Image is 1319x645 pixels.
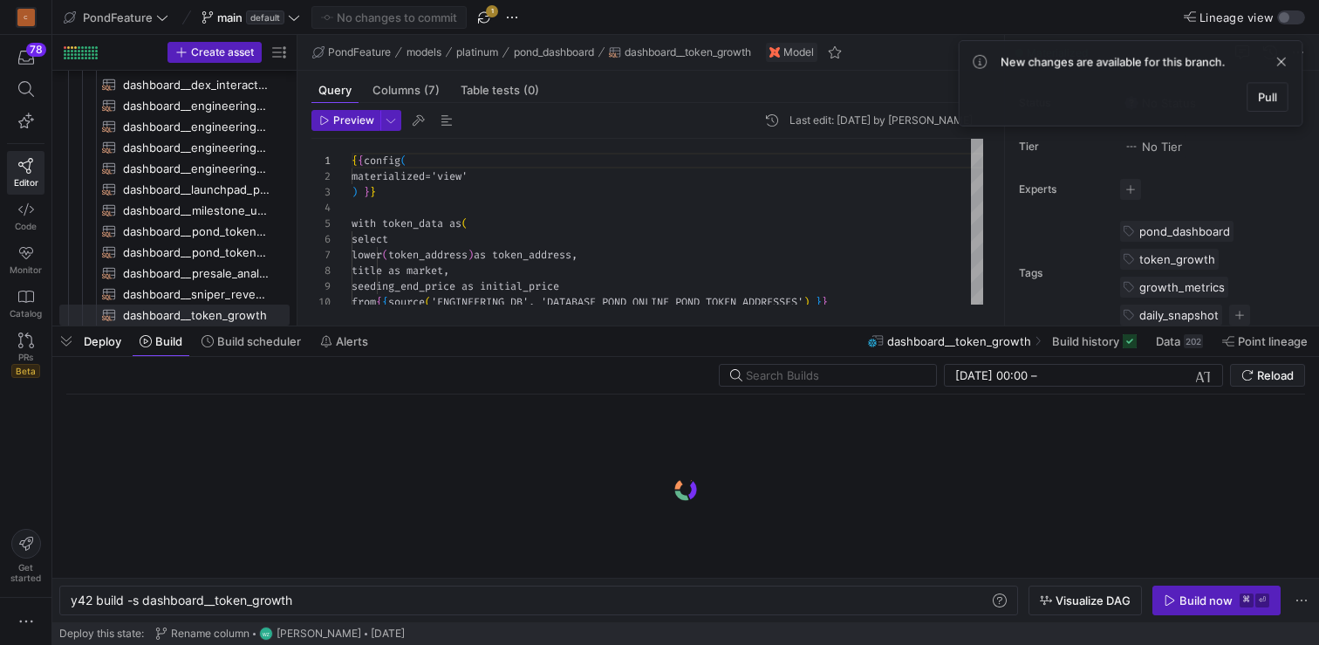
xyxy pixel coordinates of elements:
img: undefined [769,47,780,58]
span: New changes are available for this branch. [999,57,1227,71]
a: dashboard__pond_token_launch_deposits​​​​​​​​​​ [59,242,290,263]
div: 1 [311,153,331,168]
button: Create asset [167,42,262,63]
span: Columns [372,85,440,96]
kbd: ⌘ [1240,594,1254,607]
button: Rename columnWZ[PERSON_NAME][DATE] [151,622,409,645]
div: Press SPACE to select this row. [59,263,290,284]
span: dashboard__pond_token_launch_deposits​​​​​​​​​​ [123,243,270,263]
div: C [17,9,35,26]
div: 8 [311,263,331,278]
span: ( [382,248,388,262]
div: 2 [311,168,331,184]
div: Press SPACE to select this row. [59,137,290,158]
a: PRsBeta [7,326,44,385]
div: Press SPACE to select this row. [59,116,290,137]
span: } [370,185,376,199]
span: Create asset [191,46,254,58]
span: dashboard__sniper_revenue​​​​​​​​​​ [123,285,270,305]
div: Press SPACE to select this row. [59,74,290,95]
span: Build [155,334,182,348]
span: Rename column [171,628,249,640]
div: Press SPACE to select this row. [59,221,290,242]
button: platinum [452,42,502,63]
span: Deploy this state: [59,628,144,640]
div: Press SPACE to select this row. [59,158,290,179]
a: dashboard__sniper_revenue​​​​​​​​​​ [59,284,290,305]
span: select [352,232,388,246]
img: No tier [1124,140,1138,154]
span: default [246,10,284,24]
a: dashboard__pond_token_addresses​​​​​​​​​​ [59,221,290,242]
span: Preview [333,114,374,127]
button: Build scheduler [194,326,309,356]
input: Start datetime [955,368,1028,382]
span: dashboard__engineering_db_pond_model_submitter_rate​​​​​​​​​​ [123,159,270,179]
span: Build scheduler [217,334,301,348]
button: Alerts [312,326,376,356]
span: – [1031,368,1037,382]
span: Alerts [336,334,368,348]
a: dashboard__token_growth​​​​​​​​​​ [59,305,290,326]
span: (0) [523,85,539,96]
span: Model [783,46,814,58]
button: Build [132,326,190,356]
span: dashboard__presale_analysis​​​​​​​​​​ [123,264,270,284]
span: dashboard__pond_token_addresses​​​​​​​​​​ [123,222,270,242]
span: { [382,295,388,309]
span: } [816,295,822,309]
span: [DATE] [371,628,405,640]
span: dashboard__engineering_db_pond_active_users_monthly​​​​​​​​​​ [123,117,270,137]
span: dashboard__dex_interaction_analysis​​​​​​​​​​ [123,75,270,95]
button: Data202 [1148,326,1211,356]
span: ) [468,248,474,262]
span: ( [425,295,431,309]
div: Press SPACE to select this row. [59,179,290,200]
span: PondFeature [83,10,153,24]
span: models [407,46,441,58]
span: Visualize DAG [1056,594,1131,607]
div: 9 [311,278,331,294]
input: Search Builds [746,368,922,382]
div: 202 [1184,334,1203,348]
span: materialized='view' [352,169,468,183]
div: 3 [311,184,331,200]
span: PRs [18,352,33,362]
kbd: ⏎ [1255,594,1269,607]
span: } [822,295,828,309]
span: Query [318,85,352,96]
button: 78 [7,42,44,73]
span: dashboard__launchpad_projects​​​​​​​​​​ [123,180,270,200]
a: C [7,3,44,32]
span: Beta [11,364,40,378]
button: PondFeature [59,6,173,29]
span: daily_snapshot [1139,308,1219,322]
div: 7 [311,247,331,263]
span: Experts [1019,183,1106,196]
span: y42 build -s dashboard__token_growth [71,593,292,607]
span: [PERSON_NAME] [277,628,361,640]
a: dashboard__engineering_db_pond_active_users_daily​​​​​​​​​​ [59,95,290,116]
span: Lineage view [1199,10,1274,24]
button: Getstarted [7,522,44,590]
button: maindefault [197,6,304,29]
span: dashboard__token_growth [887,334,1031,348]
span: Deploy [84,334,121,348]
img: logo.gif [673,477,699,503]
span: from [352,295,376,309]
span: Monitor [10,264,42,275]
div: Press SPACE to select this row. [59,95,290,116]
div: 5 [311,216,331,231]
span: Tier [1019,141,1106,153]
span: title as market, [352,264,449,278]
span: Pull [1260,93,1279,106]
span: (7) [424,85,440,96]
button: models [402,42,446,63]
span: growth_metrics [1139,280,1225,294]
span: { [358,154,364,168]
span: ( [400,154,407,168]
a: dashboard__engineering_db_pond_active_users​​​​​​​​​​ [59,137,290,158]
span: as token_address, [474,248,577,262]
button: Point lineage [1214,326,1316,356]
span: Catalog [10,308,42,319]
